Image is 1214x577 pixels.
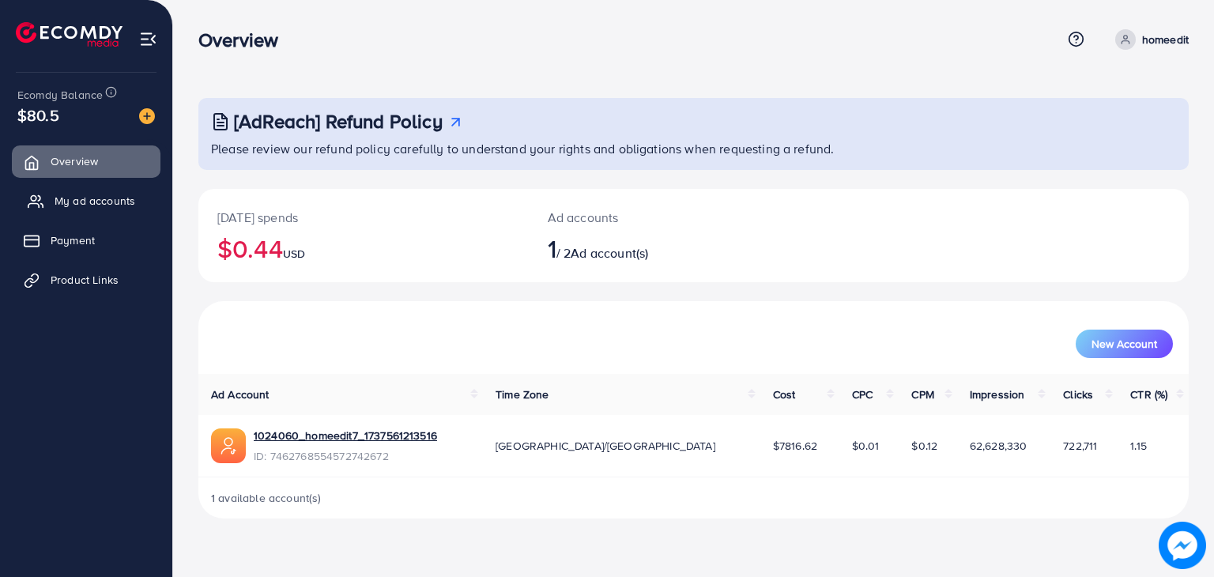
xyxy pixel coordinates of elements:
[911,387,933,402] span: CPM
[496,438,715,454] span: [GEOGRAPHIC_DATA]/[GEOGRAPHIC_DATA]
[217,208,510,227] p: [DATE] spends
[283,246,305,262] span: USD
[852,387,873,402] span: CPC
[211,490,322,506] span: 1 available account(s)
[1142,30,1189,49] p: homeedit
[12,185,160,217] a: My ad accounts
[1130,438,1147,454] span: 1.15
[12,145,160,177] a: Overview
[970,387,1025,402] span: Impression
[12,264,160,296] a: Product Links
[211,428,246,463] img: ic-ads-acc.e4c84228.svg
[773,387,796,402] span: Cost
[1063,387,1093,402] span: Clicks
[211,387,270,402] span: Ad Account
[12,224,160,256] a: Payment
[548,208,757,227] p: Ad accounts
[571,244,648,262] span: Ad account(s)
[852,438,880,454] span: $0.01
[217,233,510,263] h2: $0.44
[198,28,291,51] h3: Overview
[139,108,155,124] img: image
[16,22,123,47] img: logo
[1159,522,1206,569] img: image
[1109,29,1189,50] a: homeedit
[51,272,119,288] span: Product Links
[911,438,937,454] span: $0.12
[234,110,443,133] h3: [AdReach] Refund Policy
[970,438,1027,454] span: 62,628,330
[51,232,95,248] span: Payment
[548,230,556,266] span: 1
[254,448,437,464] span: ID: 7462768554572742672
[17,87,103,103] span: Ecomdy Balance
[51,153,98,169] span: Overview
[773,438,817,454] span: $7816.62
[17,104,59,126] span: $80.5
[496,387,549,402] span: Time Zone
[548,233,757,263] h2: / 2
[1130,387,1167,402] span: CTR (%)
[254,428,437,443] a: 1024060_homeedit7_1737561213516
[1076,330,1173,358] button: New Account
[139,30,157,48] img: menu
[55,193,135,209] span: My ad accounts
[1091,338,1157,349] span: New Account
[1063,438,1097,454] span: 722,711
[211,139,1179,158] p: Please review our refund policy carefully to understand your rights and obligations when requesti...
